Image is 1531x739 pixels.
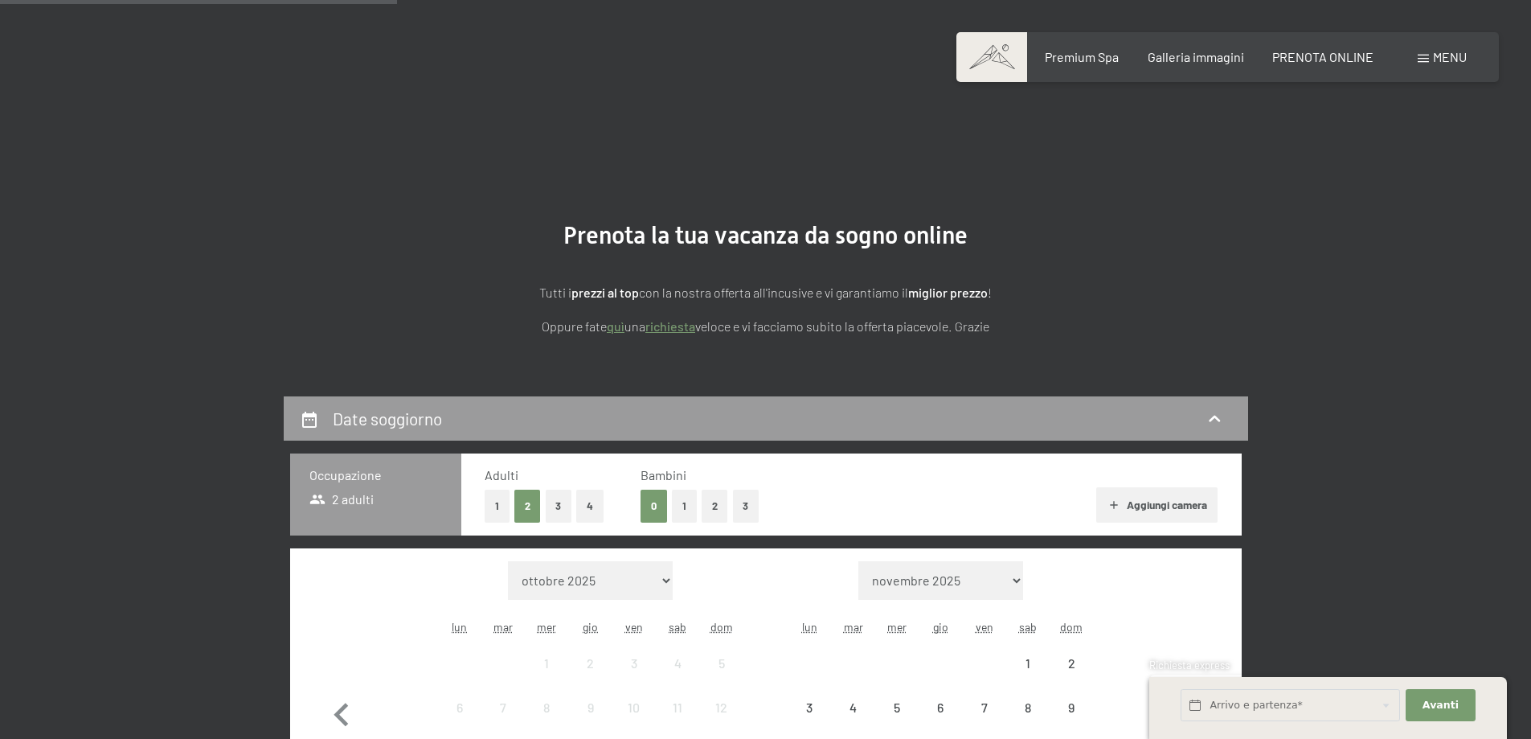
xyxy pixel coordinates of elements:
[832,686,875,729] div: arrivo/check-in non effettuabile
[485,467,518,482] span: Adulti
[612,642,656,685] div: arrivo/check-in non effettuabile
[569,642,612,685] div: Thu Oct 02 2025
[802,620,817,634] abbr: lunedì
[908,285,988,300] strong: miglior prezzo
[309,466,442,484] h3: Occupazione
[569,686,612,729] div: arrivo/check-in non effettuabile
[875,686,919,729] div: Wed Nov 05 2025
[1051,657,1091,697] div: 2
[612,642,656,685] div: Fri Oct 03 2025
[546,490,572,523] button: 3
[569,642,612,685] div: arrivo/check-in non effettuabile
[333,409,442,429] h2: Date soggiorno
[1433,49,1467,64] span: Menu
[1006,642,1050,685] div: Sat Nov 01 2025
[962,686,1005,729] div: Fri Nov 07 2025
[710,620,733,634] abbr: domenica
[485,490,510,523] button: 1
[875,686,919,729] div: arrivo/check-in non effettuabile
[1006,686,1050,729] div: arrivo/check-in non effettuabile
[1096,487,1218,523] button: Aggiungi camera
[832,686,875,729] div: Tue Nov 04 2025
[645,318,695,334] a: richiesta
[702,490,728,523] button: 2
[583,620,598,634] abbr: giovedì
[526,657,567,697] div: 1
[571,285,639,300] strong: prezzi al top
[525,642,568,685] div: Wed Oct 01 2025
[364,316,1168,337] p: Oppure fate una veloce e vi facciamo subito la offerta piacevole. Grazie
[1423,698,1459,712] span: Avanti
[607,318,624,334] a: quì
[733,490,759,523] button: 3
[525,642,568,685] div: arrivo/check-in non effettuabile
[919,686,962,729] div: Thu Nov 06 2025
[656,642,699,685] div: arrivo/check-in non effettuabile
[962,686,1005,729] div: arrivo/check-in non effettuabile
[1272,49,1373,64] a: PRENOTA ONLINE
[641,490,667,523] button: 0
[1060,620,1083,634] abbr: domenica
[933,620,948,634] abbr: giovedì
[1149,659,1230,671] span: Richiesta express
[788,686,831,729] div: Mon Nov 03 2025
[788,686,831,729] div: arrivo/check-in non effettuabile
[672,490,697,523] button: 1
[1050,642,1093,685] div: Sun Nov 02 2025
[614,657,654,697] div: 3
[576,490,604,523] button: 4
[1050,686,1093,729] div: arrivo/check-in non effettuabile
[563,221,968,249] span: Prenota la tua vacanza da sogno online
[701,657,741,697] div: 5
[364,282,1168,303] p: Tutti i con la nostra offerta all'incusive e vi garantiamo il !
[919,686,962,729] div: arrivo/check-in non effettuabile
[699,686,743,729] div: Sun Oct 12 2025
[1406,689,1475,722] button: Avanti
[1148,49,1244,64] a: Galleria immagini
[1045,49,1119,64] a: Premium Spa
[481,686,525,729] div: arrivo/check-in non effettuabile
[887,620,907,634] abbr: mercoledì
[976,620,993,634] abbr: venerdì
[699,642,743,685] div: arrivo/check-in non effettuabile
[493,620,513,634] abbr: martedì
[844,620,863,634] abbr: martedì
[537,620,556,634] abbr: mercoledì
[514,490,541,523] button: 2
[525,686,568,729] div: arrivo/check-in non effettuabile
[641,467,686,482] span: Bambini
[571,657,611,697] div: 2
[1019,620,1037,634] abbr: sabato
[612,686,656,729] div: Fri Oct 10 2025
[612,686,656,729] div: arrivo/check-in non effettuabile
[309,491,375,508] span: 2 adulti
[656,686,699,729] div: Sat Oct 11 2025
[481,686,525,729] div: Tue Oct 07 2025
[1050,686,1093,729] div: Sun Nov 09 2025
[438,686,481,729] div: arrivo/check-in non effettuabile
[438,686,481,729] div: Mon Oct 06 2025
[525,686,568,729] div: Wed Oct 08 2025
[1008,657,1048,697] div: 1
[656,686,699,729] div: arrivo/check-in non effettuabile
[669,620,686,634] abbr: sabato
[656,642,699,685] div: Sat Oct 04 2025
[699,686,743,729] div: arrivo/check-in non effettuabile
[625,620,643,634] abbr: venerdì
[452,620,467,634] abbr: lunedì
[1006,642,1050,685] div: arrivo/check-in non effettuabile
[1006,686,1050,729] div: Sat Nov 08 2025
[1050,642,1093,685] div: arrivo/check-in non effettuabile
[699,642,743,685] div: Sun Oct 05 2025
[569,686,612,729] div: Thu Oct 09 2025
[657,657,698,697] div: 4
